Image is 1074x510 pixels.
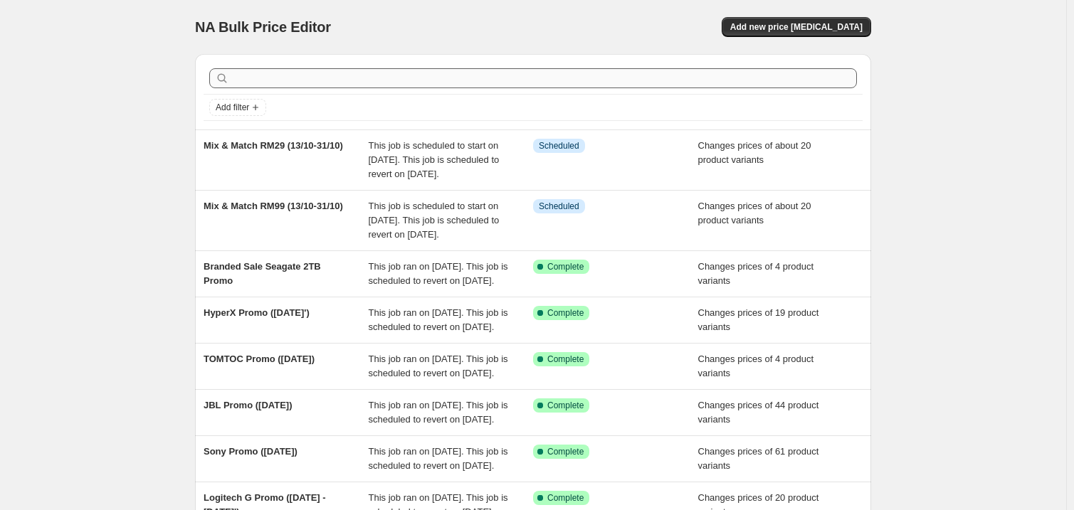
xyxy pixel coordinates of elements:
[369,354,508,378] span: This job ran on [DATE]. This job is scheduled to revert on [DATE].
[698,400,819,425] span: Changes prices of 44 product variants
[216,102,249,113] span: Add filter
[204,307,310,318] span: HyperX Promo ([DATE]')
[195,19,331,35] span: NA Bulk Price Editor
[698,354,814,378] span: Changes prices of 4 product variants
[547,492,584,504] span: Complete
[547,354,584,365] span: Complete
[698,261,814,286] span: Changes prices of 4 product variants
[698,307,819,332] span: Changes prices of 19 product variants
[698,140,811,165] span: Changes prices of about 20 product variants
[369,261,508,286] span: This job ran on [DATE]. This job is scheduled to revert on [DATE].
[547,261,584,272] span: Complete
[369,400,508,425] span: This job ran on [DATE]. This job is scheduled to revert on [DATE].
[369,140,500,179] span: This job is scheduled to start on [DATE]. This job is scheduled to revert on [DATE].
[539,140,579,152] span: Scheduled
[730,21,863,33] span: Add new price [MEDICAL_DATA]
[204,201,343,211] span: Mix & Match RM99 (13/10-31/10)
[547,446,584,457] span: Complete
[547,307,584,319] span: Complete
[204,261,321,286] span: Branded Sale Seagate 2TB Promo
[698,446,819,471] span: Changes prices of 61 product variants
[204,354,315,364] span: TOMTOC Promo ([DATE])
[369,201,500,240] span: This job is scheduled to start on [DATE]. This job is scheduled to revert on [DATE].
[209,99,266,116] button: Add filter
[722,17,871,37] button: Add new price [MEDICAL_DATA]
[369,307,508,332] span: This job ran on [DATE]. This job is scheduled to revert on [DATE].
[369,446,508,471] span: This job ran on [DATE]. This job is scheduled to revert on [DATE].
[547,400,584,411] span: Complete
[539,201,579,212] span: Scheduled
[204,446,298,457] span: Sony Promo ([DATE])
[204,140,343,151] span: Mix & Match RM29 (13/10-31/10)
[204,400,292,410] span: JBL Promo ([DATE])
[698,201,811,225] span: Changes prices of about 20 product variants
